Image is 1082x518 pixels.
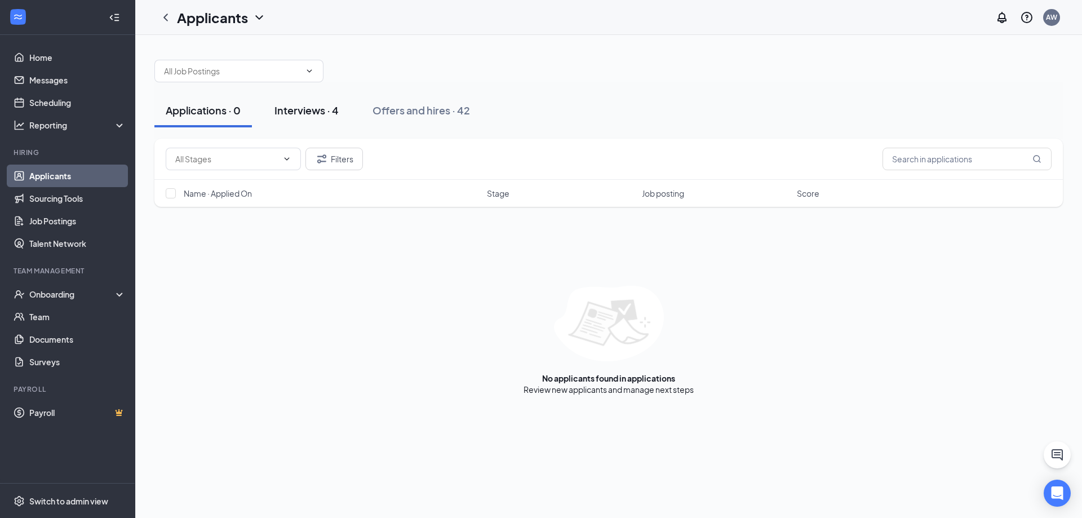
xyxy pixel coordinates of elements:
div: Switch to admin view [29,495,108,507]
a: Documents [29,328,126,351]
a: Home [29,46,126,69]
span: Score [797,188,819,199]
a: Surveys [29,351,126,373]
div: Onboarding [29,289,116,300]
span: Stage [487,188,509,199]
svg: ChevronDown [282,154,291,163]
div: Hiring [14,148,123,157]
button: Filter Filters [305,148,363,170]
div: Payroll [14,384,123,394]
div: Applications · 0 [166,103,241,117]
a: Scheduling [29,91,126,114]
svg: UserCheck [14,289,25,300]
div: Review new applicants and manage next steps [524,384,694,395]
a: Messages [29,69,126,91]
a: Applicants [29,165,126,187]
h1: Applicants [177,8,248,27]
input: All Job Postings [164,65,300,77]
a: Job Postings [29,210,126,232]
div: No applicants found in applications [542,373,675,384]
input: All Stages [175,153,278,165]
div: Open Intercom Messenger [1044,480,1071,507]
button: ChatActive [1044,441,1071,468]
svg: QuestionInfo [1020,11,1034,24]
svg: Filter [315,152,329,166]
input: Search in applications [883,148,1052,170]
div: Reporting [29,119,126,131]
span: Job posting [642,188,684,199]
svg: Settings [14,495,25,507]
div: Interviews · 4 [274,103,339,117]
div: AW [1046,12,1057,22]
svg: ChevronLeft [159,11,172,24]
svg: ChevronDown [252,11,266,24]
div: Team Management [14,266,123,276]
svg: ChatActive [1050,448,1064,462]
a: PayrollCrown [29,401,126,424]
a: Team [29,306,126,328]
svg: ChevronDown [305,67,314,76]
a: Sourcing Tools [29,187,126,210]
svg: MagnifyingGlass [1032,154,1041,163]
span: Name · Applied On [184,188,252,199]
svg: Collapse [109,12,120,23]
a: Talent Network [29,232,126,255]
img: empty-state [554,286,664,361]
svg: Analysis [14,119,25,131]
svg: Notifications [995,11,1009,24]
div: Offers and hires · 42 [373,103,470,117]
svg: WorkstreamLogo [12,11,24,23]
